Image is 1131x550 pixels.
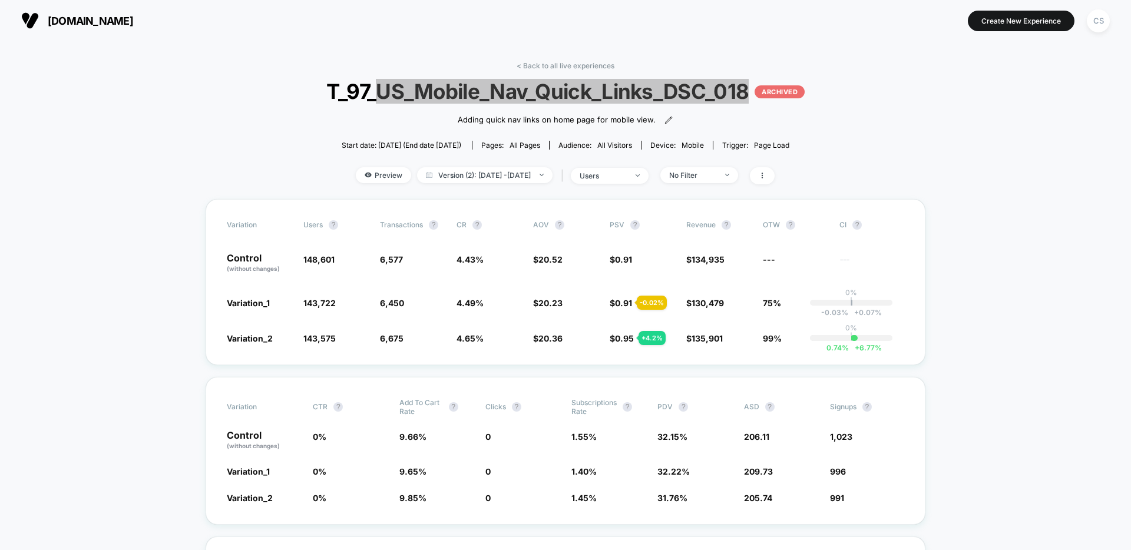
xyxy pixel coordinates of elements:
span: 996 [830,466,846,476]
span: OTW [763,220,828,230]
span: $ [686,254,725,264]
span: Adding quick nav links on home page for mobile view. [458,114,656,126]
span: 0.91 [615,254,632,264]
button: ? [862,402,872,412]
span: --- [763,254,775,264]
span: 75% [763,298,781,308]
span: Variation_2 [227,333,273,343]
button: ? [623,402,632,412]
span: 143,575 [303,333,336,343]
span: mobile [682,141,704,150]
span: $ [686,333,723,343]
span: | [558,167,571,184]
span: CTR [313,402,328,411]
span: 148,601 [303,254,335,264]
span: 6.77 % [849,343,882,352]
span: Version (2): [DATE] - [DATE] [417,167,553,183]
span: 31.76 % [657,493,687,503]
div: Trigger: [722,141,789,150]
div: No Filter [669,171,716,180]
span: CR [457,220,467,229]
img: calendar [426,172,432,178]
span: users [303,220,323,229]
span: Variation [227,220,292,230]
span: $ [533,254,563,264]
span: 20.52 [538,254,563,264]
p: 0% [845,323,857,332]
span: $ [533,333,563,343]
span: -0.03 % [821,308,848,317]
span: (without changes) [227,442,280,449]
img: Visually logo [21,12,39,29]
span: 0.07 % [848,308,882,317]
button: ? [722,220,731,230]
button: ? [630,220,640,230]
div: CS [1087,9,1110,32]
span: 134,935 [692,254,725,264]
span: 0 % [313,432,326,442]
button: ? [852,220,862,230]
span: 6,450 [380,298,404,308]
span: 9.66 % [399,432,426,442]
span: T_97_US_Mobile_Nav_Quick_Links_DSC_018 [350,79,781,104]
button: ? [333,402,343,412]
span: PDV [657,402,673,411]
span: 4.43 % [457,254,484,264]
span: 0 [485,432,491,442]
span: 0 % [313,493,326,503]
span: 6,577 [380,254,403,264]
div: Pages: [481,141,540,150]
span: 1,023 [830,432,852,442]
span: Transactions [380,220,423,229]
span: (without changes) [227,265,280,272]
span: + [854,308,859,317]
span: 32.15 % [657,432,687,442]
span: Add To Cart Rate [399,398,443,416]
span: All Visitors [597,141,632,150]
span: AOV [533,220,549,229]
span: 0 [485,466,491,476]
span: ASD [744,402,759,411]
span: 4.49 % [457,298,484,308]
span: $ [610,254,632,264]
p: | [850,332,852,341]
span: $ [533,298,563,308]
div: Audience: [558,141,632,150]
span: 20.23 [538,298,563,308]
button: ? [472,220,482,230]
p: 0% [845,288,857,297]
span: Device: [641,141,713,150]
span: 1.45 % [571,493,597,503]
span: 143,722 [303,298,336,308]
span: CI [839,220,904,230]
span: --- [839,256,904,273]
span: + [855,343,859,352]
span: $ [610,333,634,343]
span: Page Load [754,141,789,150]
img: end [540,174,544,176]
span: 9.65 % [399,466,426,476]
span: Variation_2 [227,493,273,503]
span: Variation [227,398,292,416]
div: users [580,171,627,180]
span: 206.11 [744,432,769,442]
span: 99% [763,333,782,343]
span: 0.95 [615,333,634,343]
span: 135,901 [692,333,723,343]
span: Start date: [DATE] (End date [DATE]) [342,141,461,150]
span: 130,479 [692,298,724,308]
button: ? [329,220,338,230]
span: 0 % [313,466,326,476]
span: $ [686,298,724,308]
span: [DOMAIN_NAME] [48,15,133,27]
button: [DOMAIN_NAME] [18,11,137,30]
span: $ [610,298,632,308]
button: ? [449,402,458,412]
button: Create New Experience [968,11,1074,31]
span: 32.22 % [657,466,690,476]
p: | [850,297,852,306]
span: Variation_1 [227,298,270,308]
div: + 4.2 % [639,331,666,345]
span: Subscriptions Rate [571,398,617,416]
button: ? [765,402,775,412]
